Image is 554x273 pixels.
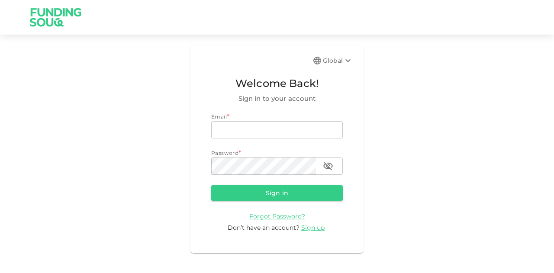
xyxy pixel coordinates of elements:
div: Global [323,55,353,66]
span: Sign in to your account [211,93,343,104]
input: password [211,157,316,175]
span: Don’t have an account? [228,224,300,231]
input: email [211,121,343,138]
span: Password [211,150,238,156]
span: Welcome Back! [211,75,343,92]
span: Email [211,113,227,120]
span: Sign up [301,224,325,231]
button: Sign in [211,185,343,201]
a: Forgot Password? [249,212,305,220]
